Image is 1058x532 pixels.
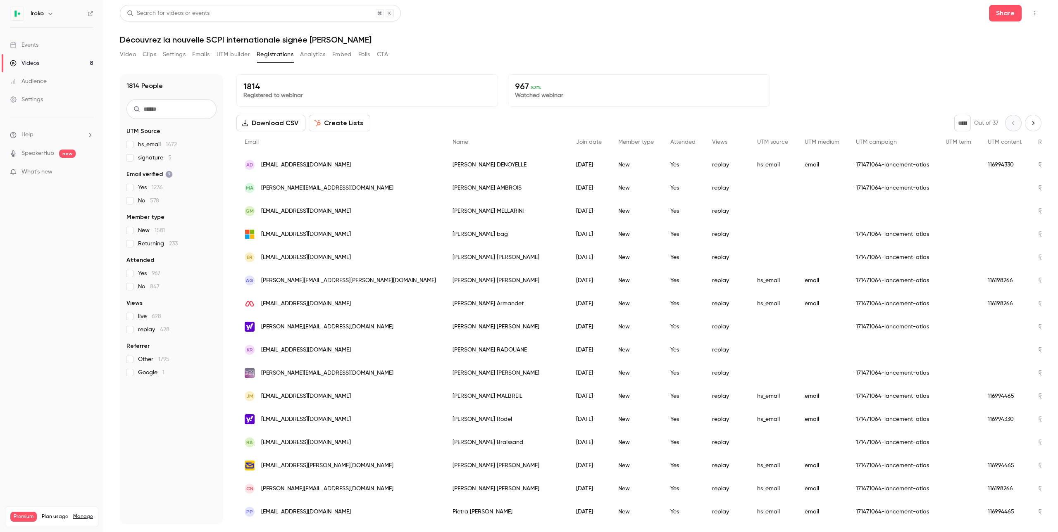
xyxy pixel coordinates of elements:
img: wooman.fr [245,368,255,378]
span: 1581 [155,228,165,233]
button: UTM builder [217,48,250,61]
div: New [610,361,662,385]
div: replay [704,315,749,338]
div: [DATE] [568,246,610,269]
span: Attended [670,139,696,145]
div: [DATE] [568,199,610,223]
span: CN [246,485,253,492]
span: 428 [160,327,169,332]
div: [DATE] [568,431,610,454]
div: 171471064-lancement-atlas [848,269,937,292]
p: Registered to webinar [243,91,491,100]
p: Out of 37 [974,119,998,127]
div: Yes [662,315,704,338]
p: 1814 [243,81,491,91]
div: 171471064-lancement-atlas [848,408,937,431]
div: New [610,199,662,223]
div: email [796,269,848,292]
div: Yes [662,246,704,269]
span: [EMAIL_ADDRESS][DOMAIN_NAME] [261,415,351,424]
div: replay [704,269,749,292]
button: Polls [358,48,370,61]
div: [PERSON_NAME] [PERSON_NAME] [444,361,568,385]
div: New [610,176,662,199]
div: hs_email [749,385,796,408]
div: replay [704,176,749,199]
span: Other [138,355,169,363]
span: hs_email [138,140,177,149]
li: help-dropdown-opener [10,131,93,139]
div: [PERSON_NAME] [PERSON_NAME] [444,315,568,338]
h1: 1814 People [126,81,163,91]
span: No [138,197,159,205]
img: Iroko [10,7,24,20]
div: Audience [10,77,47,85]
div: [DATE] [568,454,610,477]
span: 5 [168,155,172,161]
span: Views [126,299,143,307]
div: New [610,246,662,269]
div: Pietra [PERSON_NAME] [444,500,568,523]
span: ER [247,254,253,261]
span: 1795 [158,356,169,362]
div: New [610,477,662,500]
div: Settings [10,95,43,104]
div: [PERSON_NAME] MALBREIL [444,385,568,408]
span: live [138,312,161,321]
div: email [796,153,848,176]
a: SpeakerHub [21,149,54,158]
div: Events [10,41,38,49]
div: Yes [662,153,704,176]
div: hs_email [749,500,796,523]
div: [DATE] [568,269,610,292]
span: AD [246,161,253,169]
span: No [138,283,160,291]
div: [DATE] [568,361,610,385]
div: hs_email [749,477,796,500]
div: 116994330 [979,153,1030,176]
span: [EMAIL_ADDRESS][DOMAIN_NAME] [261,346,351,354]
span: [EMAIL_ADDRESS][DOMAIN_NAME] [261,161,351,169]
div: replay [704,431,749,454]
span: new [59,150,76,158]
div: New [610,315,662,338]
div: 171471064-lancement-atlas [848,477,937,500]
span: Name [453,139,468,145]
div: hs_email [749,153,796,176]
span: Referrer [126,342,150,350]
div: Yes [662,361,704,385]
div: 171471064-lancement-atlas [848,153,937,176]
div: replay [704,223,749,246]
span: [EMAIL_ADDRESS][DOMAIN_NAME] [261,299,351,308]
div: [PERSON_NAME] [PERSON_NAME] [444,246,568,269]
div: 116198266 [979,269,1030,292]
span: GM [245,207,254,215]
span: [EMAIL_ADDRESS][DOMAIN_NAME] [261,207,351,216]
div: [PERSON_NAME] Braissand [444,431,568,454]
span: [PERSON_NAME][EMAIL_ADDRESS][PERSON_NAME][DOMAIN_NAME] [261,276,436,285]
div: New [610,500,662,523]
div: [PERSON_NAME] Armandet [444,292,568,315]
div: [PERSON_NAME] AMBROIS [444,176,568,199]
div: Yes [662,199,704,223]
div: 171471064-lancement-atlas [848,431,937,454]
span: [EMAIL_ADDRESS][DOMAIN_NAME] [261,253,351,262]
div: Yes [662,338,704,361]
span: Attended [126,256,154,264]
div: New [610,292,662,315]
span: UTM source [757,139,788,145]
div: Yes [662,385,704,408]
span: [PERSON_NAME][EMAIL_ADDRESS][DOMAIN_NAME] [261,369,393,378]
img: ymail.com [245,414,255,424]
span: [PERSON_NAME][EMAIL_ADDRESS][DOMAIN_NAME] [261,323,393,331]
div: email [796,292,848,315]
span: MA [246,184,253,192]
div: Yes [662,454,704,477]
span: 847 [150,284,160,290]
div: 116994465 [979,454,1030,477]
div: Yes [662,477,704,500]
div: [DATE] [568,385,610,408]
div: 116994465 [979,385,1030,408]
h6: Iroko [31,9,44,18]
div: replay [704,454,749,477]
